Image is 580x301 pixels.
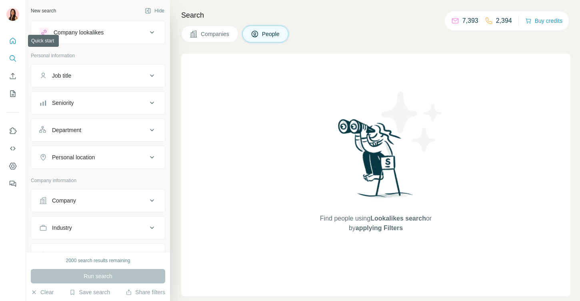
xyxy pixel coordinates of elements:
button: Save search [69,288,110,296]
button: Personal location [31,148,165,167]
button: Clear [31,288,54,296]
button: Hide [139,5,170,17]
button: Seniority [31,93,165,112]
button: Share filters [126,288,165,296]
button: HQ location [31,245,165,265]
div: New search [31,7,56,14]
div: Personal location [52,153,95,161]
button: Industry [31,218,165,237]
button: Company lookalikes [31,23,165,42]
div: Job title [52,72,71,80]
div: 2000 search results remaining [66,257,130,264]
div: Seniority [52,99,74,107]
button: Job title [31,66,165,85]
img: Avatar [6,8,19,21]
button: Search [6,51,19,66]
span: applying Filters [356,225,403,231]
button: Feedback [6,177,19,191]
div: Industry [52,224,72,232]
p: Personal information [31,52,165,59]
span: Find people using or by [312,214,440,233]
button: Department [31,120,165,140]
div: Department [52,126,81,134]
p: 2,394 [496,16,512,26]
img: Surfe Illustration - Stars [376,86,448,158]
span: Lookalikes search [370,215,426,222]
p: Company information [31,177,165,184]
button: Enrich CSV [6,69,19,83]
div: HQ location [52,251,81,259]
div: Company lookalikes [54,28,104,36]
div: Company [52,197,76,205]
h4: Search [181,10,570,21]
button: Company [31,191,165,210]
img: Surfe Illustration - Woman searching with binoculars [334,117,418,206]
button: Use Surfe on LinkedIn [6,124,19,138]
button: My lists [6,86,19,101]
button: Buy credits [525,15,562,26]
button: Dashboard [6,159,19,173]
span: People [262,30,280,38]
span: Companies [201,30,230,38]
button: Use Surfe API [6,141,19,156]
p: 7,393 [462,16,478,26]
button: Quick start [6,34,19,48]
